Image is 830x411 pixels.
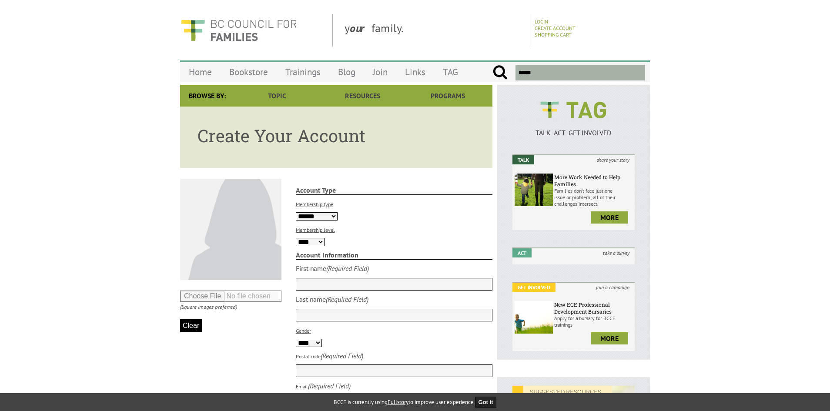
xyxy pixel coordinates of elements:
a: more [591,332,628,344]
em: Act [512,248,532,257]
a: TAG [434,62,467,82]
div: Browse By: [180,85,234,107]
a: Create Account [535,25,576,31]
div: y family. [338,14,530,47]
a: TALK ACT GET INVOLVED [512,120,635,137]
em: Talk [512,155,534,164]
strong: our [350,21,371,35]
i: (Required Field) [326,264,369,273]
i: (Required Field) [308,381,351,390]
a: Fullstory [388,398,408,406]
i: join a campaign [591,283,635,292]
h1: Create Your Account [197,124,475,147]
a: Shopping Cart [535,31,572,38]
label: Membership level [296,227,335,233]
h6: More Work Needed to Help Families [554,174,633,187]
p: Families don’t face just one issue or problem; all of their challenges intersect. [554,187,633,207]
input: Submit [492,65,508,80]
img: Default User Photo [180,179,281,280]
img: BCCF's TAG Logo [534,94,612,127]
a: Home [180,62,221,82]
a: Login [535,18,548,25]
a: Links [396,62,434,82]
a: Programs [405,85,491,107]
a: Topic [234,85,320,107]
button: Got it [475,397,497,408]
div: Last name [296,295,326,304]
label: Gender [296,327,311,334]
div: First name [296,264,326,273]
a: Bookstore [221,62,277,82]
img: BC Council for FAMILIES [180,14,298,47]
a: Blog [329,62,364,82]
p: TALK ACT GET INVOLVED [512,128,635,137]
i: (Square images preferred) [180,303,237,311]
i: (Required Field) [326,295,368,304]
i: share your story [592,155,635,164]
a: Resources [320,85,405,107]
h6: New ECE Professional Development Bursaries [554,301,633,315]
p: Apply for a bursary for BCCF trainings [554,315,633,328]
i: (Required Field) [321,351,363,360]
label: Email [296,383,308,390]
label: Postal code [296,353,321,360]
a: Join [364,62,396,82]
i: take a survey [598,248,635,257]
em: Get Involved [512,283,556,292]
strong: Account Type [296,186,493,195]
label: Membership type [296,201,333,207]
a: more [591,211,628,224]
a: Trainings [277,62,329,82]
strong: Account Information [296,251,493,260]
button: Clear [180,319,202,332]
em: SUGGESTED RESOURCES [512,386,612,398]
